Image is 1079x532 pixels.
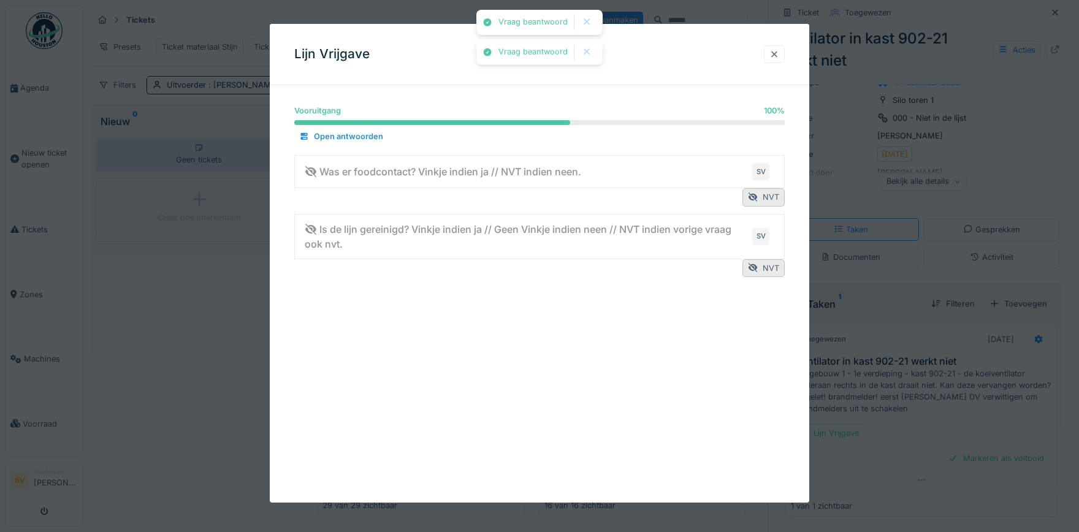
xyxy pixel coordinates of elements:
div: Was er foodcontact? Vinkje indien ja // NVT indien neen. [305,164,581,179]
div: SV [752,228,769,245]
div: NVT [742,188,785,206]
div: SV [752,163,769,180]
div: Is de lijn gereinigd? Vinkje indien ja // Geen Vinkje indien neen // NVT indien vorige vraag ook ... [305,222,747,251]
h3: Lijn Vrijgave [294,47,370,62]
summary: Was er foodcontact? Vinkje indien ja // NVT indien neen.SV [300,161,779,183]
div: Vraag beantwoord [498,17,568,28]
div: 100 % [764,105,785,116]
div: Vooruitgang [294,105,341,116]
div: Open antwoorden [294,128,388,145]
progress: 100 % [294,120,785,125]
summary: Is de lijn gereinigd? Vinkje indien ja // Geen Vinkje indien neen // NVT indien vorige vraag ook ... [300,219,779,254]
div: NVT [742,259,785,277]
div: Vraag beantwoord [498,47,568,58]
